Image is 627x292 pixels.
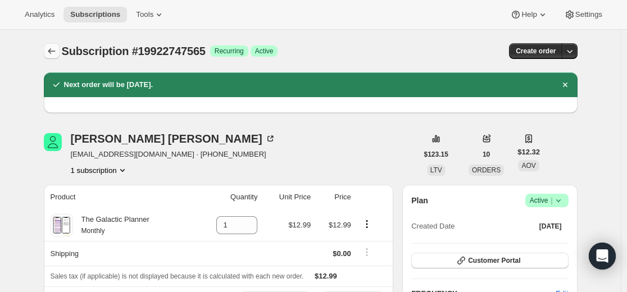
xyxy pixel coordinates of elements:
button: 10 [476,147,497,162]
img: product img [52,214,71,236]
button: Product actions [71,165,128,176]
span: AOV [521,162,535,170]
button: $123.15 [417,147,455,162]
button: Tools [129,7,171,22]
th: Product [44,185,195,209]
button: Shipping actions [358,246,376,258]
span: Tools [136,10,153,19]
span: ORDERS [472,166,501,174]
span: Customer Portal [468,256,520,265]
span: Settings [575,10,602,19]
span: Active [530,195,564,206]
span: Analytics [25,10,54,19]
span: $0.00 [333,249,351,258]
th: Unit Price [261,185,314,209]
button: Settings [557,7,609,22]
span: $12.99 [329,221,351,229]
span: Active [255,47,274,56]
button: Help [503,7,555,22]
h2: Next order will be [DATE]. [64,79,153,90]
div: [PERSON_NAME] [PERSON_NAME] [71,133,276,144]
button: Subscriptions [44,43,60,59]
button: Dismiss notification [557,77,573,93]
button: [DATE] [533,218,569,234]
span: 10 [483,150,490,159]
span: [EMAIL_ADDRESS][DOMAIN_NAME] · [PHONE_NUMBER] [71,149,276,160]
span: Recurring [215,47,244,56]
small: Monthly [81,227,105,235]
span: Create order [516,47,556,56]
div: The Galactic Planner [73,214,149,236]
span: $123.15 [424,150,448,159]
span: Subscription #19922747565 [62,45,206,57]
span: | [551,196,552,205]
th: Quantity [195,185,261,209]
span: Sales tax (if applicable) is not displayed because it is calculated with each new order. [51,272,304,280]
div: Open Intercom Messenger [589,243,616,270]
button: Analytics [18,7,61,22]
span: Help [521,10,537,19]
button: Customer Portal [411,253,568,268]
span: $12.32 [517,147,540,158]
span: LeAnne Gioeli [44,133,62,151]
span: [DATE] [539,222,562,231]
span: $12.99 [315,272,337,280]
th: Price [314,185,355,209]
button: Product actions [358,218,376,230]
span: LTV [430,166,442,174]
button: Subscriptions [63,7,127,22]
button: Create order [509,43,562,59]
span: Created Date [411,221,455,232]
th: Shipping [44,241,195,266]
span: Subscriptions [70,10,120,19]
span: $12.99 [288,221,311,229]
h2: Plan [411,195,428,206]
